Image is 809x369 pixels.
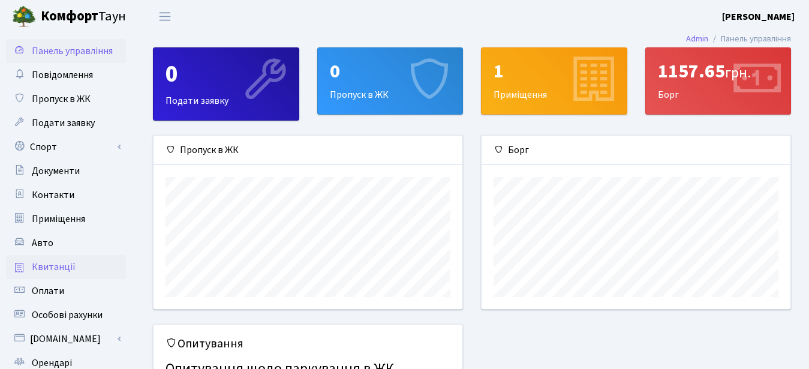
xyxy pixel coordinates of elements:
[6,159,126,183] a: Документи
[668,26,809,52] nav: breadcrumb
[6,255,126,279] a: Квитанції
[6,87,126,111] a: Пропуск в ЖК
[646,48,791,114] div: Борг
[722,10,795,23] b: [PERSON_NAME]
[32,188,74,202] span: Контакти
[32,308,103,322] span: Особові рахунки
[722,10,795,24] a: [PERSON_NAME]
[6,135,126,159] a: Спорт
[41,7,98,26] b: Комфорт
[6,111,126,135] a: Подати заявку
[41,7,126,27] span: Таун
[6,207,126,231] a: Приміщення
[658,60,779,83] div: 1157.65
[482,48,627,114] div: Приміщення
[32,236,53,250] span: Авто
[6,279,126,303] a: Оплати
[32,44,113,58] span: Панель управління
[725,62,751,83] span: грн.
[32,212,85,226] span: Приміщення
[708,32,791,46] li: Панель управління
[494,60,615,83] div: 1
[6,327,126,351] a: [DOMAIN_NAME]
[6,231,126,255] a: Авто
[318,48,463,114] div: Пропуск в ЖК
[166,337,450,351] h5: Опитування
[153,47,299,121] a: 0Подати заявку
[481,47,627,115] a: 1Приміщення
[32,116,95,130] span: Подати заявку
[32,164,80,178] span: Документи
[32,92,91,106] span: Пропуск в ЖК
[32,68,93,82] span: Повідомлення
[6,303,126,327] a: Особові рахунки
[686,32,708,45] a: Admin
[6,39,126,63] a: Панель управління
[12,5,36,29] img: logo.png
[330,60,451,83] div: 0
[150,7,180,26] button: Переключити навігацію
[6,183,126,207] a: Контакти
[482,136,790,165] div: Борг
[6,63,126,87] a: Повідомлення
[317,47,464,115] a: 0Пропуск в ЖК
[154,48,299,120] div: Подати заявку
[32,260,76,274] span: Квитанції
[154,136,462,165] div: Пропуск в ЖК
[166,60,287,89] div: 0
[32,284,64,298] span: Оплати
